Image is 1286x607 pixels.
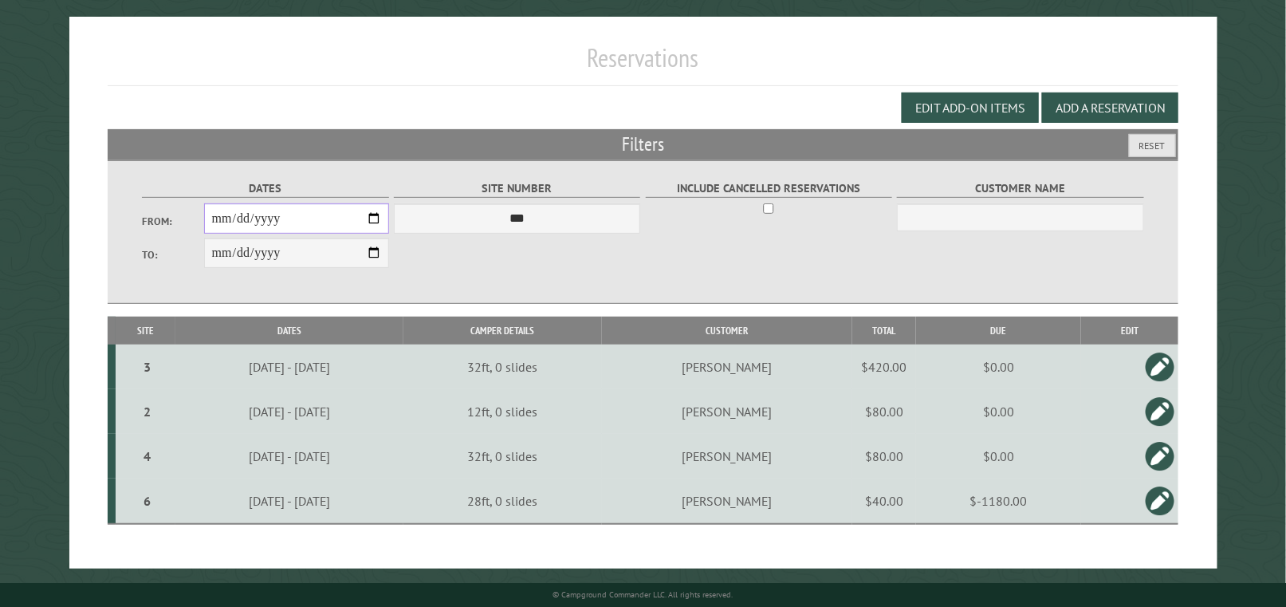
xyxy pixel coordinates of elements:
td: [PERSON_NAME] [602,345,853,389]
td: $80.00 [852,434,916,479]
th: Site [116,317,176,345]
div: 3 [122,359,173,375]
label: From: [142,214,203,229]
td: $-1180.00 [916,479,1081,524]
button: Reset [1129,134,1176,157]
label: Dates [142,179,388,198]
th: Due [916,317,1081,345]
td: $80.00 [852,389,916,434]
div: 6 [122,493,173,509]
div: [DATE] - [DATE] [179,493,401,509]
td: 12ft, 0 slides [403,389,602,434]
h1: Reservations [108,42,1178,86]
div: [DATE] - [DATE] [179,359,401,375]
th: Edit [1081,317,1178,345]
td: [PERSON_NAME] [602,389,853,434]
td: $0.00 [916,345,1081,389]
div: [DATE] - [DATE] [179,448,401,464]
td: 32ft, 0 slides [403,345,602,389]
td: $420.00 [852,345,916,389]
label: Include Cancelled Reservations [646,179,892,198]
div: 2 [122,404,173,420]
th: Customer [602,317,853,345]
th: Dates [175,317,403,345]
h2: Filters [108,129,1178,160]
th: Total [852,317,916,345]
td: [PERSON_NAME] [602,479,853,524]
td: $0.00 [916,389,1081,434]
td: $0.00 [916,434,1081,479]
div: 4 [122,448,173,464]
td: 32ft, 0 slides [403,434,602,479]
label: Customer Name [897,179,1143,198]
label: To: [142,247,203,262]
td: $40.00 [852,479,916,524]
button: Add a Reservation [1042,93,1178,123]
th: Camper Details [403,317,602,345]
td: 28ft, 0 slides [403,479,602,524]
label: Site Number [394,179,640,198]
button: Edit Add-on Items [902,93,1039,123]
small: © Campground Commander LLC. All rights reserved. [553,589,733,600]
td: [PERSON_NAME] [602,434,853,479]
div: [DATE] - [DATE] [179,404,401,420]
